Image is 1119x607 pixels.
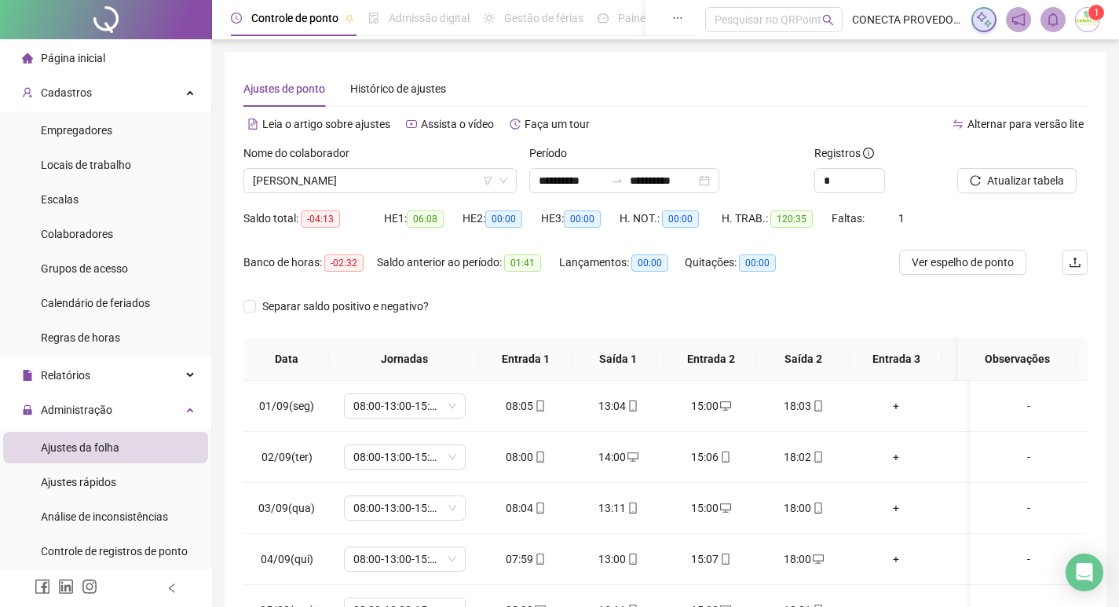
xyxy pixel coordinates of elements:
span: Painel do DP [618,12,679,24]
span: Cadastros [41,86,92,99]
span: Atualizar tabela [987,172,1064,189]
span: youtube [406,119,417,130]
span: Relatórios [41,369,90,382]
th: Saída 2 [757,338,850,381]
span: Ajustes da folha [41,441,119,454]
div: 18:00 [770,550,837,568]
div: - [982,397,1075,415]
div: Saldo total: [243,210,384,228]
span: desktop [626,452,638,463]
div: Banco de horas: [243,254,377,272]
span: mobile [811,452,824,463]
span: Administração [41,404,112,416]
span: mobile [811,400,824,411]
div: 18:00 [770,499,837,517]
div: + [862,499,930,517]
label: Período [529,144,577,162]
span: user-add [22,87,33,98]
span: 01:41 [504,254,541,272]
span: desktop [811,554,824,565]
div: 08:05 [492,397,559,415]
div: HE 2: [463,210,541,228]
span: Análise de inconsistências [41,510,168,523]
th: Saída 1 [572,338,664,381]
span: Controle de registros de ponto [41,545,188,558]
div: HE 1: [384,210,463,228]
th: Entrada 3 [850,338,942,381]
img: 34453 [1076,8,1099,31]
span: 00:00 [662,210,699,228]
span: Grupos de acesso [41,262,128,275]
span: bell [1046,13,1060,27]
span: mobile [626,503,638,514]
span: 120:35 [770,210,813,228]
span: Ver espelho de ponto [912,254,1014,271]
span: mobile [533,503,546,514]
span: 00:00 [564,210,601,228]
button: Atualizar tabela [957,168,1077,193]
span: CONECTA PROVEDOR DE INTERNET LTDA [852,11,962,28]
div: - [982,448,1075,466]
span: Observações [971,350,1063,367]
span: filter [483,176,492,185]
th: Entrada 2 [664,338,757,381]
span: mobile [719,452,731,463]
span: 02/09(ter) [261,451,313,463]
div: Saldo anterior ao período: [377,254,559,272]
div: - [982,550,1075,568]
span: 08:00-13:00-15:00-18:00 [353,496,456,520]
span: desktop [719,503,731,514]
span: down [499,176,508,185]
div: H. NOT.: [620,210,722,228]
span: 08:00-13:00-15:00-18:00 [353,547,456,571]
sup: Atualize o seu contato no menu Meus Dados [1088,5,1104,20]
span: mobile [626,400,638,411]
div: 13:00 [584,550,652,568]
span: notification [1011,13,1026,27]
span: mobile [533,400,546,411]
span: swap-right [611,174,623,187]
div: 08:04 [492,499,559,517]
div: 18:03 [770,397,837,415]
span: mobile [811,503,824,514]
span: dashboard [598,13,609,24]
th: Data [243,338,330,381]
div: + [955,397,1022,415]
th: Jornadas [330,338,479,381]
span: linkedin [58,579,74,594]
span: info-circle [863,148,874,159]
div: 08:00 [492,448,559,466]
div: Lançamentos: [559,254,685,272]
div: + [862,397,930,415]
div: Quitações: [685,254,795,272]
span: Faltas: [832,212,867,225]
span: 03/09(qua) [258,502,315,514]
div: 15:00 [677,397,744,415]
span: mobile [719,554,731,565]
span: swap [953,119,964,130]
span: Histórico de ajustes [350,82,446,95]
span: history [510,119,521,130]
div: 13:04 [584,397,652,415]
span: mobile [533,554,546,565]
span: VITORIA LAIANE DOS SANTOS SILVA [253,169,507,192]
div: + [955,448,1022,466]
div: + [955,499,1022,517]
span: instagram [82,579,97,594]
span: 08:00-13:00-15:00-18:00 [353,394,456,418]
span: sun [484,13,495,24]
div: 15:06 [677,448,744,466]
div: H. TRAB.: [722,210,832,228]
span: facebook [35,579,50,594]
span: lock [22,404,33,415]
span: Ajustes de ponto [243,82,325,95]
span: Faça um tour [525,118,590,130]
span: ellipsis [672,13,683,24]
span: Calendário de feriados [41,297,150,309]
span: reload [970,175,981,186]
div: Open Intercom Messenger [1066,554,1103,591]
span: 1 [1094,7,1099,18]
span: 00:00 [631,254,668,272]
span: 00:00 [739,254,776,272]
span: Locais de trabalho [41,159,131,171]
